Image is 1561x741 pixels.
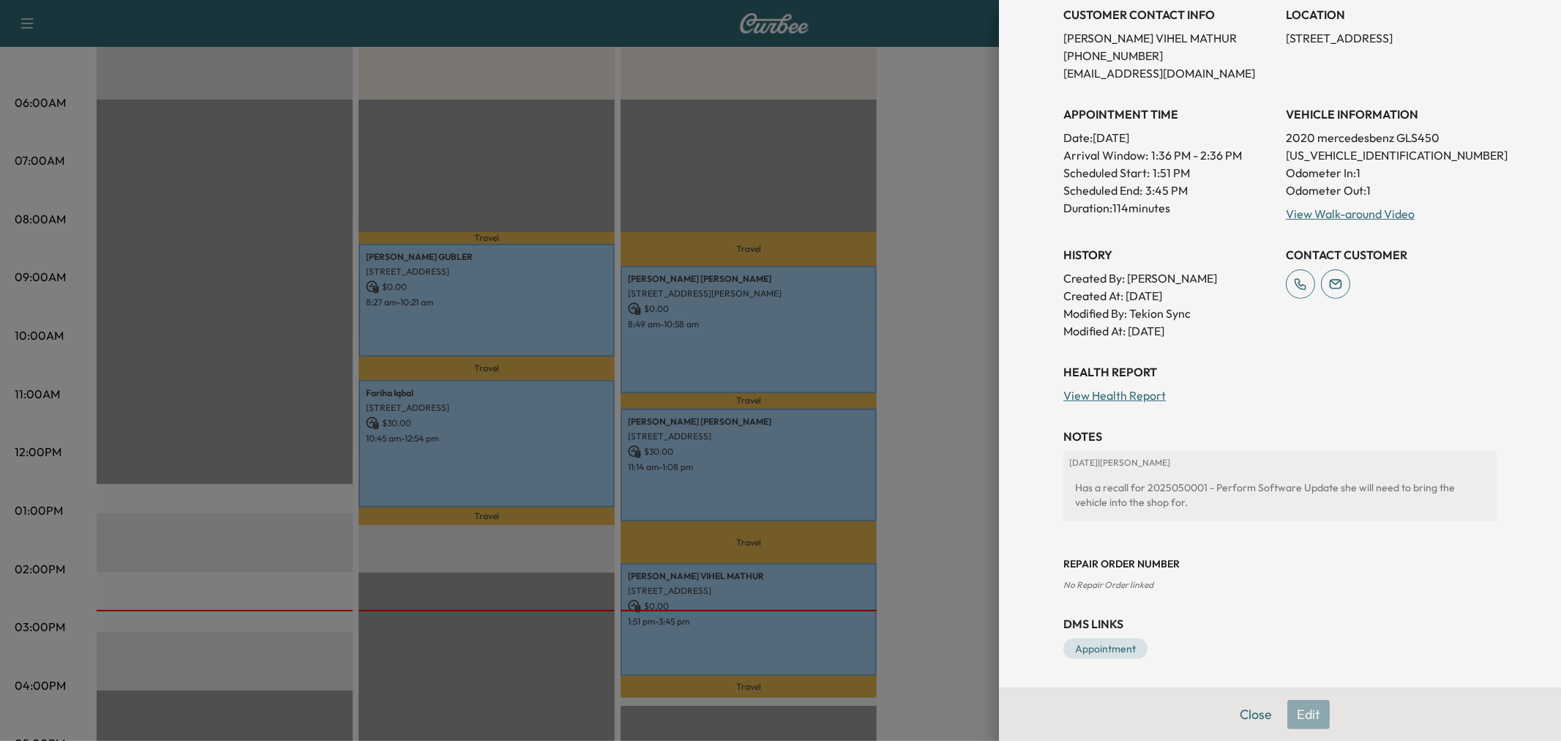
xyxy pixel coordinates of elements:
a: Appointment [1063,638,1148,659]
h3: Repair Order number [1063,556,1497,571]
h3: LOCATION [1286,6,1497,23]
p: Created By : [PERSON_NAME] [1063,269,1274,287]
h3: History [1063,246,1274,264]
a: View Walk-around Video [1286,206,1415,221]
p: 3:45 PM [1145,182,1188,199]
p: Scheduled Start: [1063,164,1150,182]
a: View Health Report [1063,388,1166,403]
h3: VEHICLE INFORMATION [1286,105,1497,123]
p: [PHONE_NUMBER] [1063,47,1274,64]
p: Date: [DATE] [1063,129,1274,146]
p: [US_VEHICLE_IDENTIFICATION_NUMBER] [1286,146,1497,164]
div: Has a recall for 2025050001 - Perform Software Update she will need to bring the vehicle into the... [1069,474,1491,515]
p: Odometer In: 1 [1286,164,1497,182]
span: No Repair Order linked [1063,579,1153,590]
h3: APPOINTMENT TIME [1063,105,1274,123]
p: Modified By : Tekion Sync [1063,305,1274,322]
p: Duration: 114 minutes [1063,199,1274,217]
p: Odometer Out: 1 [1286,182,1497,199]
p: [EMAIL_ADDRESS][DOMAIN_NAME] [1063,64,1274,82]
p: [DATE] | [PERSON_NAME] [1069,457,1491,469]
p: [STREET_ADDRESS] [1286,29,1497,47]
p: Created At : [DATE] [1063,287,1274,305]
span: 1:36 PM - 2:36 PM [1151,146,1242,164]
p: [PERSON_NAME] VIHEL MATHUR [1063,29,1274,47]
h3: CUSTOMER CONTACT INFO [1063,6,1274,23]
h3: DMS Links [1063,615,1497,633]
p: 2020 mercedesbenz GLS450 [1286,129,1497,146]
p: Scheduled End: [1063,182,1142,199]
h3: Health Report [1063,363,1497,381]
p: Arrival Window: [1063,146,1274,164]
h3: NOTES [1063,428,1497,445]
p: 1:51 PM [1153,164,1190,182]
button: Close [1230,700,1281,729]
h3: CONTACT CUSTOMER [1286,246,1497,264]
p: Modified At : [DATE] [1063,322,1274,340]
